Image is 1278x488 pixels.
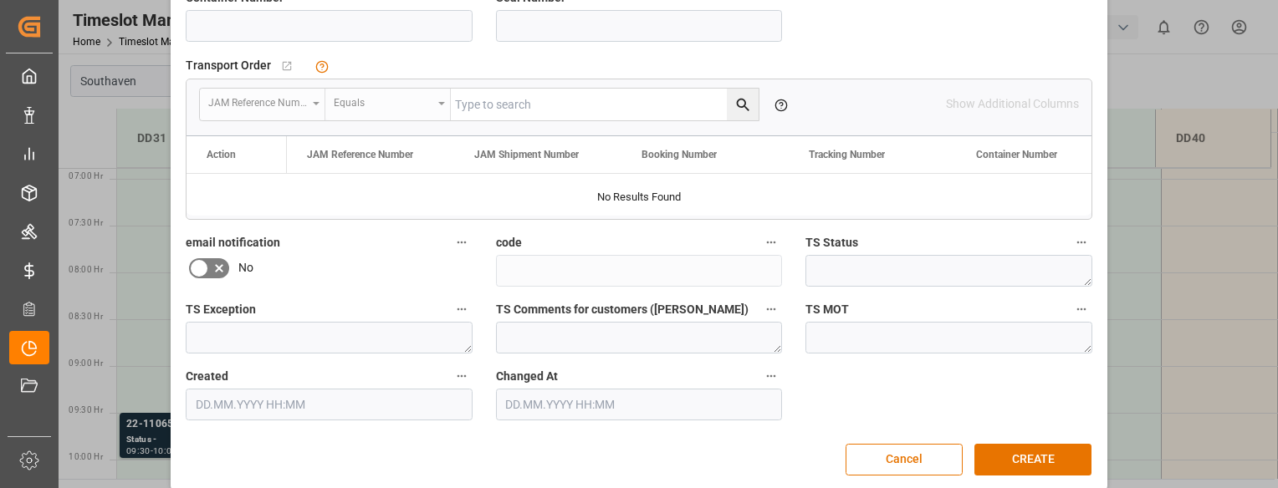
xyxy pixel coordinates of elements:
span: code [496,234,522,252]
button: search button [727,89,759,120]
span: Changed At [496,368,558,385]
input: Type to search [451,89,759,120]
button: Changed At [760,365,782,387]
span: TS MOT [805,301,849,318]
span: email notification [186,234,280,252]
span: Booking Number [642,149,717,160]
button: open menu [200,89,325,120]
span: TS Status [805,234,858,252]
button: Cancel [846,444,963,475]
span: JAM Reference Number [307,149,413,160]
span: TS Exception [186,301,256,318]
span: No [238,259,253,277]
input: DD.MM.YYYY HH:MM [496,389,783,420]
button: open menu [325,89,451,120]
span: Transport Order [186,57,271,74]
button: TS MOT [1071,298,1092,320]
span: Tracking Number [809,149,885,160]
input: DD.MM.YYYY HH:MM [186,389,473,420]
span: JAM Shipment Number [474,149,579,160]
button: Created [451,365,473,387]
div: Equals [334,91,432,110]
button: TS Comments for customers ([PERSON_NAME]) [760,298,782,320]
button: email notification [451,231,473,253]
span: Created [186,368,228,385]
button: TS Status [1071,231,1092,253]
button: CREATE [974,444,1091,475]
div: JAM Reference Number [208,91,307,110]
button: TS Exception [451,298,473,320]
div: Action [207,149,236,160]
button: code [760,231,782,253]
span: Container Number [976,149,1057,160]
span: TS Comments for customers ([PERSON_NAME]) [496,301,749,318]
